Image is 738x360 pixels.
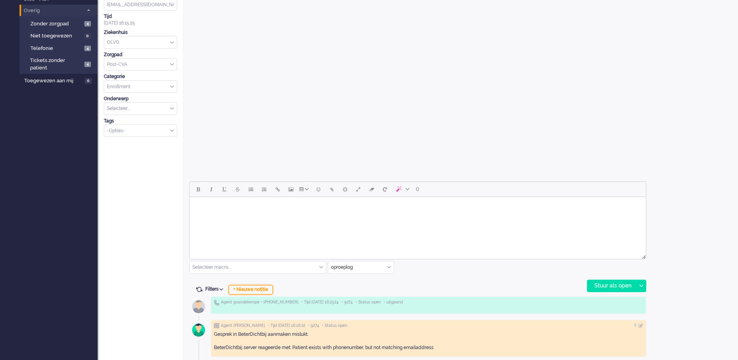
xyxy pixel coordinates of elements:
[356,300,381,305] span: • Status open
[308,323,319,328] span: • 9274
[30,57,82,71] span: Tickets zonder patient
[338,183,352,196] button: Delay message
[84,46,91,51] span: 4
[322,323,347,328] span: • Status open
[639,252,646,259] div: Resize
[221,323,265,328] span: Agent [PERSON_NAME]
[23,19,97,28] a: Zonder zorgpad 4
[104,73,177,80] div: Categorie
[23,56,97,71] a: Tickets zonder patient 4
[23,44,97,52] a: Telefonie 4
[214,331,643,351] div: Gesprek in BeterDichtbij aanmaken mislukt. BeterDichtbij server reageerde met: Patient exists wit...
[284,183,297,196] button: Insert/edit image
[244,183,258,196] button: Bullet list
[365,183,378,196] button: Clear formatting
[297,183,312,196] button: Table
[23,31,97,40] a: Niet toegewezen 0
[84,21,91,27] span: 4
[205,286,226,292] span: Filters
[378,183,391,196] button: Reset content
[104,13,177,27] div: [DATE] 16:15:25
[312,183,325,196] button: Emoticons
[268,323,305,328] span: • Tijd [DATE] 16:18:22
[191,183,205,196] button: Bold
[301,300,339,305] span: • Tijd [DATE] 16:23:24
[30,45,82,52] span: Telefonie
[104,124,177,137] div: Select Tags
[104,29,177,36] div: Ziekenhuis
[24,77,82,85] span: Toegewezen aan mij
[271,183,284,196] button: Insert/edit link
[214,323,219,328] img: ic_note_grey.svg
[231,183,244,196] button: Strikethrough
[221,300,299,305] span: Agent gvandekempe • [PHONE_NUMBER]
[84,33,91,39] span: 0
[205,183,218,196] button: Italic
[104,13,177,20] div: Tijd
[258,183,271,196] button: Numbered list
[85,78,92,84] span: 0
[23,76,98,85] a: Toegewezen aan mij 0
[218,183,231,196] button: Underline
[23,7,83,14] span: Overig
[30,20,82,28] span: Zonder zorgpad
[413,183,423,196] button: 0
[189,297,208,316] img: avatar
[587,280,636,292] div: Stuur als open
[104,51,177,58] div: Zorgpad
[84,62,91,67] span: 4
[391,183,413,196] button: AI
[341,300,353,305] span: • 9274
[325,183,338,196] button: Add attachment
[104,118,177,124] div: Tags
[104,96,177,102] div: Onderwerp
[229,285,273,294] div: + Nieuwe notitie
[189,320,208,340] img: avatar
[30,32,82,40] span: Niet toegewezen
[214,300,219,305] img: ic_telephone_grey.svg
[352,183,365,196] button: Fullscreen
[416,186,419,192] span: 0
[190,197,646,252] iframe: Rich Text Area
[384,300,403,305] span: • uitgaand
